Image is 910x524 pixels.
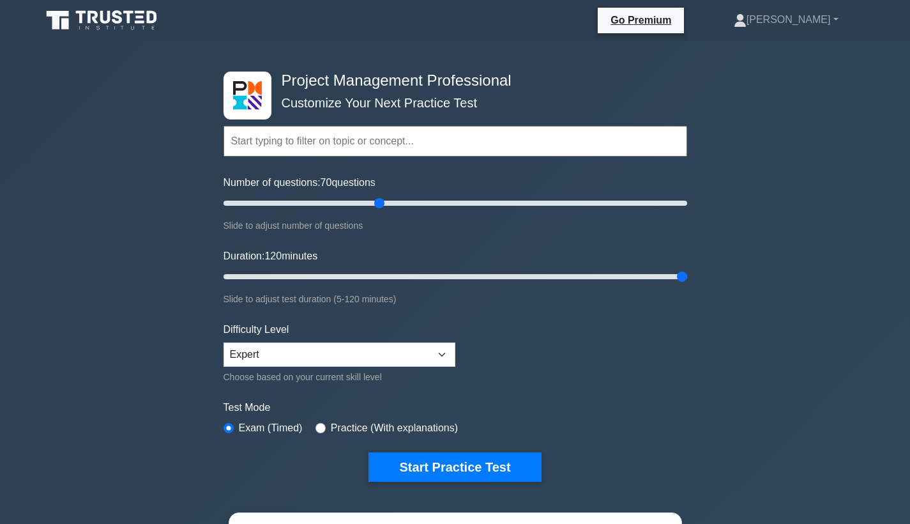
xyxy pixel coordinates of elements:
div: Choose based on your current skill level [224,369,455,385]
a: [PERSON_NAME] [703,7,869,33]
input: Start typing to filter on topic or concept... [224,126,687,157]
label: Test Mode [224,400,687,415]
label: Practice (With explanations) [331,420,458,436]
h4: Project Management Professional [277,72,625,90]
div: Slide to adjust test duration (5-120 minutes) [224,291,687,307]
label: Number of questions: questions [224,175,375,190]
span: 120 [264,250,282,261]
span: 70 [321,177,332,188]
label: Duration: minutes [224,249,318,264]
div: Slide to adjust number of questions [224,218,687,233]
label: Difficulty Level [224,322,289,337]
a: Go Premium [603,12,679,28]
button: Start Practice Test [368,452,541,482]
label: Exam (Timed) [239,420,303,436]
